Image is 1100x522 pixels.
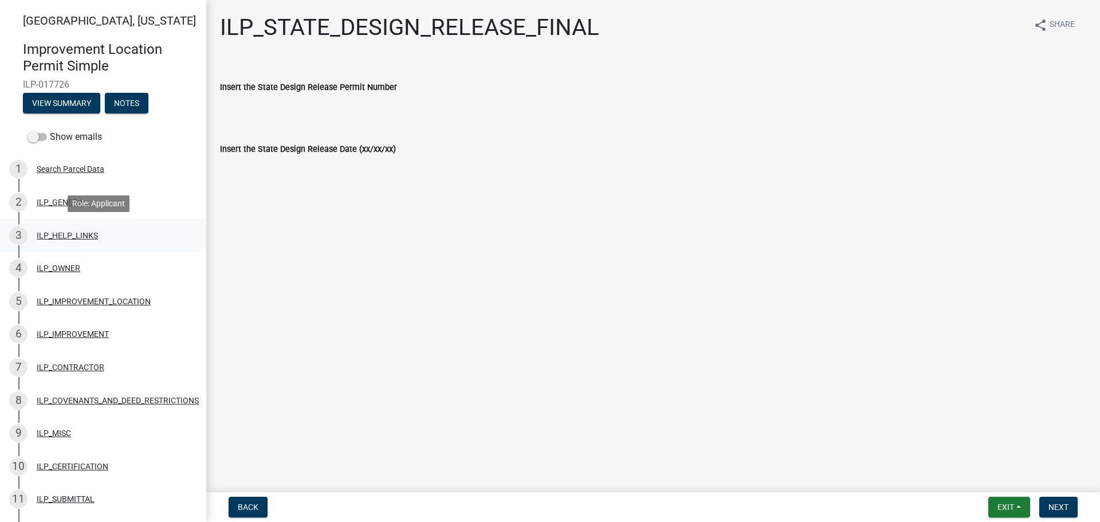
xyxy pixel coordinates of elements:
[238,503,258,512] span: Back
[23,79,183,90] span: ILP-017726
[220,146,396,154] label: Insert the State Design Release Date (xx/xx/xx)
[37,462,108,470] div: ILP_CERTIFICATION
[9,160,27,178] div: 1
[9,391,27,410] div: 8
[9,292,27,311] div: 5
[9,226,27,245] div: 3
[37,429,71,437] div: ILP_MISC
[37,397,199,405] div: ILP_COVENANTS_AND_DEED_RESTRICTIONS
[23,41,197,74] h4: Improvement Location Permit Simple
[23,99,100,108] wm-modal-confirm: Summary
[1024,14,1084,36] button: shareShare
[23,14,196,28] span: [GEOGRAPHIC_DATA], [US_STATE]
[37,264,80,272] div: ILP_OWNER
[23,93,100,113] button: View Summary
[988,497,1030,517] button: Exit
[37,165,104,173] div: Search Parcel Data
[220,14,599,41] h1: ILP_STATE_DESIGN_RELEASE_FINAL
[9,358,27,376] div: 7
[37,297,151,305] div: ILP_IMPROVEMENT_LOCATION
[9,193,27,211] div: 2
[37,198,88,206] div: ILP_GENERAL
[997,503,1014,512] span: Exit
[9,490,27,508] div: 11
[1034,18,1047,32] i: share
[37,495,95,503] div: ILP_SUBMITTAL
[9,325,27,343] div: 6
[9,259,27,277] div: 4
[9,424,27,442] div: 9
[1039,497,1078,517] button: Next
[229,497,268,517] button: Back
[1050,18,1075,32] span: Share
[37,231,98,240] div: ILP_HELP_LINKS
[105,99,148,108] wm-modal-confirm: Notes
[105,93,148,113] button: Notes
[9,457,27,476] div: 10
[220,84,397,92] label: Insert the State Design Release Permit Number
[37,363,104,371] div: ILP_CONTRACTOR
[68,195,129,212] div: Role: Applicant
[27,130,102,144] label: Show emails
[37,330,109,338] div: ILP_IMPROVEMENT
[1048,503,1068,512] span: Next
